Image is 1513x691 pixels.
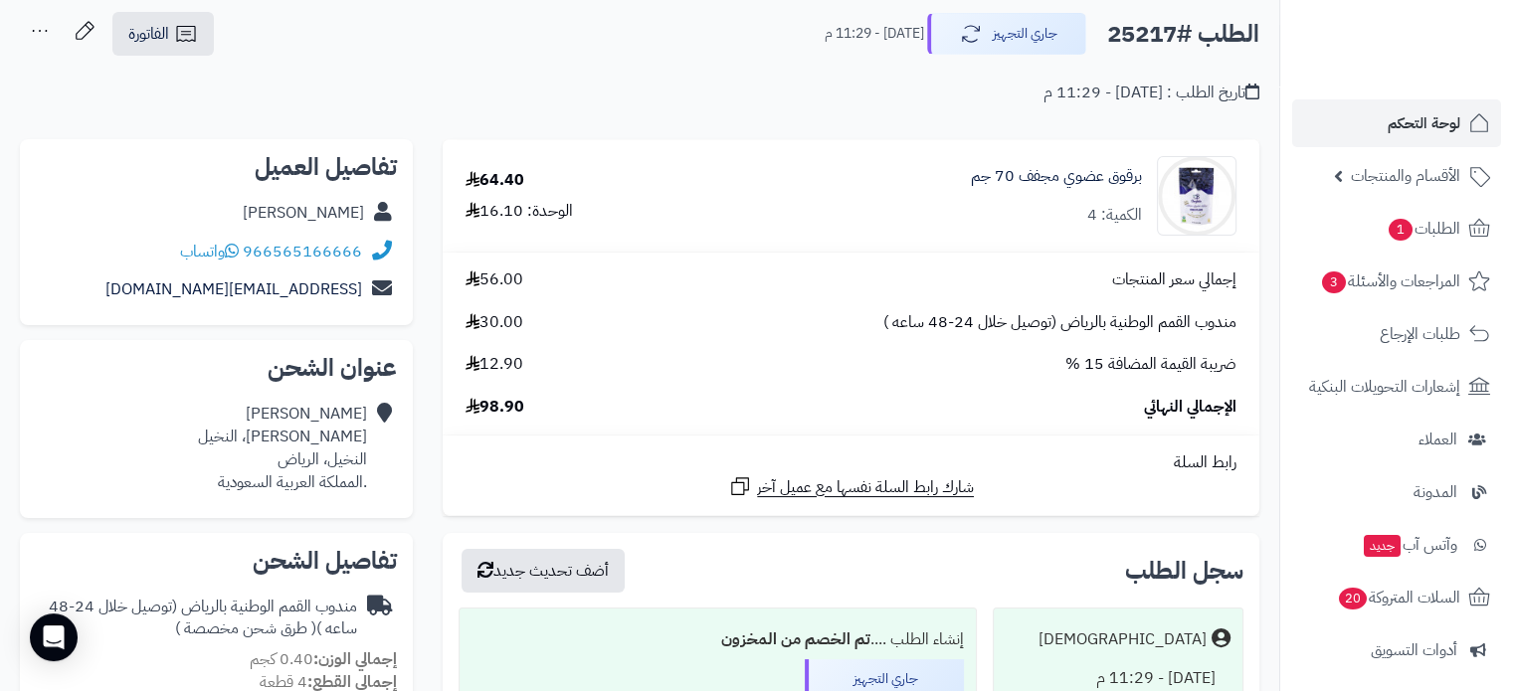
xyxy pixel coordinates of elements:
h3: سجل الطلب [1125,559,1243,583]
span: أدوات التسويق [1371,636,1457,664]
span: جديد [1364,535,1401,557]
div: [DEMOGRAPHIC_DATA] [1039,628,1207,651]
span: ( طرق شحن مخصصة ) [175,616,316,640]
a: الفاتورة [112,12,214,56]
strong: إجمالي الوزن: [313,647,397,671]
div: إنشاء الطلب .... [472,620,964,659]
span: إجمالي سعر المنتجات [1112,268,1236,291]
span: الإجمالي النهائي [1144,396,1236,419]
span: 30.00 [466,311,523,334]
span: طلبات الإرجاع [1380,320,1460,348]
button: أضف تحديث جديد [462,549,625,593]
a: طلبات الإرجاع [1292,310,1501,358]
span: 20 [1339,588,1367,609]
span: السلات المتروكة [1337,584,1460,611]
a: برقوق عضوي مجفف 70 جم [971,165,1142,188]
h2: تفاصيل العميل [36,155,397,179]
span: المدونة [1414,478,1457,506]
a: 966565166666 [243,240,362,263]
a: [PERSON_NAME] [243,201,364,225]
small: 0.40 كجم [250,647,397,671]
div: الكمية: 4 [1087,204,1142,227]
span: مندوب القمم الوطنية بالرياض (توصيل خلال 24-48 ساعه ) [883,311,1236,334]
span: 98.90 [466,396,524,419]
button: جاري التجهيز [927,13,1086,55]
a: شارك رابط السلة نفسها مع عميل آخر [728,474,974,499]
span: 3 [1322,271,1346,293]
span: لوحة التحكم [1388,109,1460,137]
a: العملاء [1292,416,1501,463]
div: [PERSON_NAME] [PERSON_NAME]، النخيل النخيل، الرياض .المملكة العربية السعودية [198,403,367,493]
h2: عنوان الشحن [36,356,397,380]
span: إشعارات التحويلات البنكية [1309,373,1460,401]
div: 64.40 [466,169,524,192]
small: [DATE] - 11:29 م [825,24,924,44]
div: رابط السلة [451,451,1251,474]
span: وآتس آب [1362,531,1457,559]
div: Open Intercom Messenger [30,613,78,661]
a: [EMAIL_ADDRESS][DOMAIN_NAME] [105,277,362,301]
h2: تفاصيل الشحن [36,549,397,573]
a: المراجعات والأسئلة3 [1292,258,1501,305]
span: الفاتورة [128,22,169,46]
a: السلات المتروكة20 [1292,574,1501,621]
span: 12.90 [466,353,523,376]
h2: الطلب #25217 [1107,14,1259,55]
a: وآتس آبجديد [1292,521,1501,569]
span: ضريبة القيمة المضافة 15 % [1065,353,1236,376]
span: الأقسام والمنتجات [1351,162,1460,190]
a: المدونة [1292,468,1501,516]
span: الطلبات [1387,215,1460,243]
a: واتساب [180,240,239,263]
span: 56.00 [466,268,523,291]
a: الطلبات1 [1292,205,1501,253]
span: شارك رابط السلة نفسها مع عميل آخر [757,476,974,499]
b: تم الخصم من المخزون [721,627,870,651]
div: مندوب القمم الوطنية بالرياض (توصيل خلال 24-48 ساعه ) [36,596,357,641]
span: العملاء [1418,426,1457,453]
a: أدوات التسويق [1292,626,1501,674]
a: إشعارات التحويلات البنكية [1292,363,1501,411]
div: تاريخ الطلب : [DATE] - 11:29 م [1043,82,1259,104]
img: 1736970202-%D8%A8%D8%B1%D9%82%D9%88%D9%82-90x90.jpg [1158,156,1235,236]
span: المراجعات والأسئلة [1320,267,1460,295]
a: لوحة التحكم [1292,99,1501,147]
div: الوحدة: 16.10 [466,200,573,223]
span: 1 [1389,219,1413,241]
